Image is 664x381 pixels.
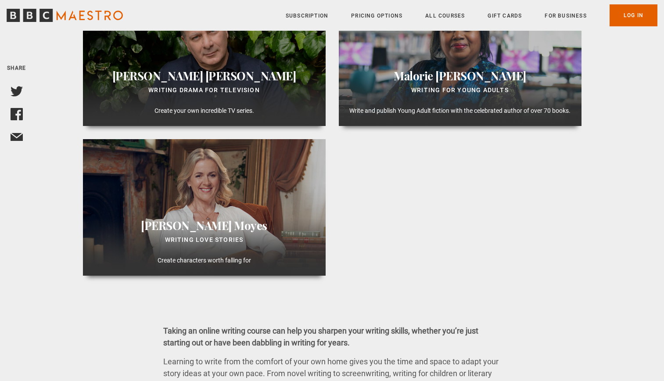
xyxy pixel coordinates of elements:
div: Writing for Young Adults [346,85,574,96]
a: Log In [610,4,657,26]
p: Create your own incredible TV series. [90,106,319,115]
svg: BBC Maestro [7,9,123,22]
strong: Taking an online writing course can help you sharpen your writing skills, whether you’re just sta... [163,326,478,347]
span: [PERSON_NAME] [112,68,203,83]
span: [PERSON_NAME] [141,218,232,233]
span: Malorie [394,68,433,83]
a: For business [545,11,586,20]
span: Share [7,65,26,71]
a: All Courses [425,11,465,20]
p: Write and publish Young Adult fiction with the celebrated author of over 70 books. [346,106,574,115]
a: Subscription [286,11,328,20]
span: [PERSON_NAME] [435,68,526,83]
a: Gift Cards [488,11,522,20]
a: Pricing Options [351,11,402,20]
a: [PERSON_NAME] Moyes Writing Love Stories Create characters worth falling for [83,139,326,276]
span: [PERSON_NAME] [205,68,296,83]
span: Moyes [234,218,267,233]
div: Writing Drama for Television [90,85,319,96]
nav: Primary [286,4,657,26]
p: Create characters worth falling for [90,256,319,265]
div: Writing Love Stories [90,235,319,245]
